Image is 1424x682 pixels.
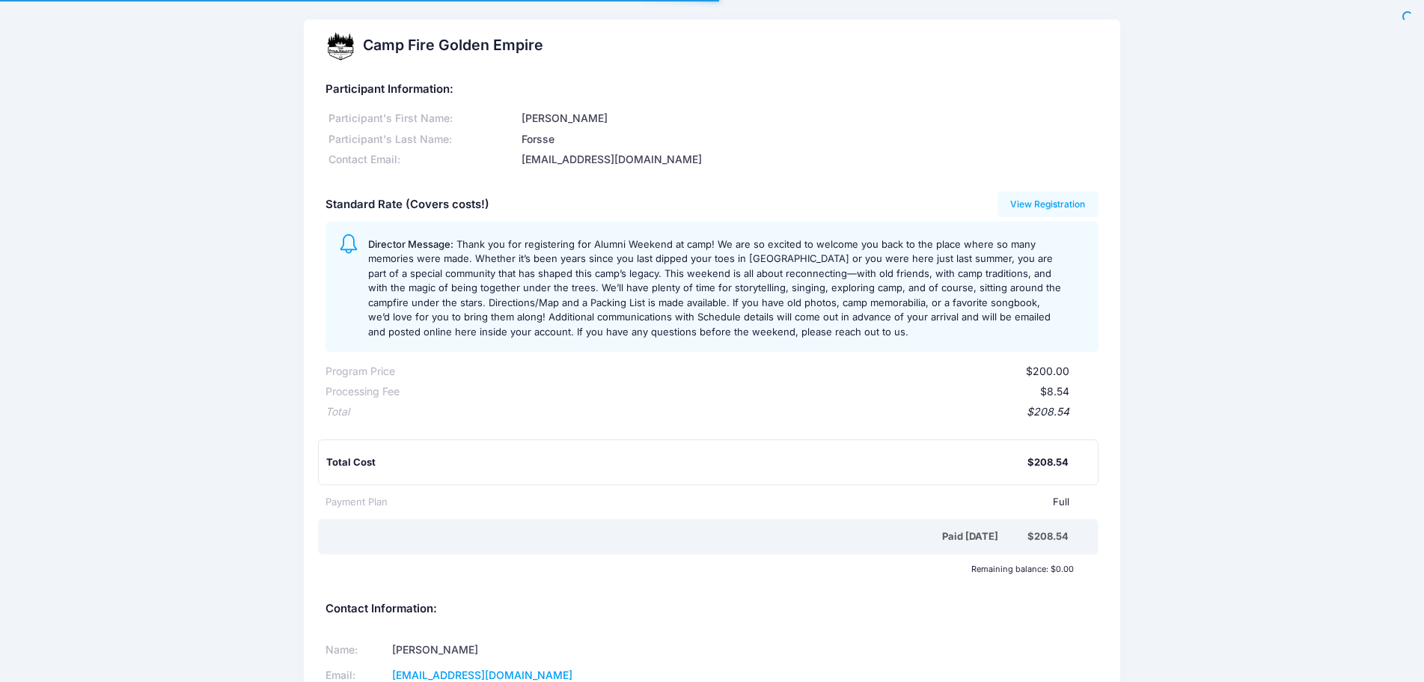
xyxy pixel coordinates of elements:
div: Program Price [326,364,395,380]
div: Participant's First Name: [326,111,519,127]
div: [EMAIL_ADDRESS][DOMAIN_NAME] [519,152,1098,168]
a: View Registration [997,192,1098,217]
h2: Camp Fire Golden Empire [363,37,543,54]
div: Forsse [519,132,1098,147]
span: Thank you for registering for Alumni Weekend at camp! We are so excited to welcome you back to th... [368,238,1061,338]
div: $208.54 [1027,529,1069,544]
div: Total [326,404,349,420]
a: [EMAIL_ADDRESS][DOMAIN_NAME] [392,669,572,681]
div: Payment Plan [326,495,388,510]
span: Director Message: [368,238,453,250]
h5: Contact Information: [326,603,1098,616]
td: [PERSON_NAME] [387,638,692,663]
div: [PERSON_NAME] [519,111,1098,127]
div: Processing Fee [326,384,400,400]
div: Contact Email: [326,152,519,168]
div: $208.54 [349,404,1069,420]
div: $208.54 [1027,455,1069,470]
div: Total Cost [326,455,1027,470]
h5: Standard Rate (Covers costs!) [326,198,489,212]
h5: Participant Information: [326,83,1098,97]
div: $8.54 [400,384,1069,400]
div: Remaining balance: $0.00 [319,564,1081,573]
div: Paid [DATE] [329,529,1027,544]
span: $200.00 [1026,365,1069,377]
div: Participant's Last Name: [326,132,519,147]
div: Full [388,495,1069,510]
td: Name: [326,638,387,663]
